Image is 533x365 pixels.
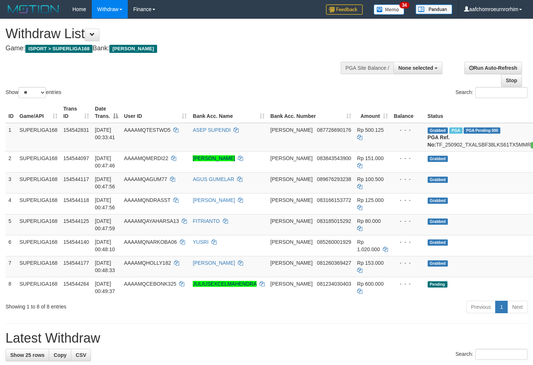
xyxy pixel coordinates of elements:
[64,260,89,266] span: 154544177
[271,176,313,182] span: [PERSON_NAME]
[317,176,351,182] span: Copy 089676293238 to clipboard
[6,277,17,298] td: 8
[6,256,17,277] td: 7
[449,127,462,134] span: Marked by aafmaleo
[357,281,384,287] span: Rp 600.000
[394,280,422,288] div: - - -
[391,102,425,123] th: Balance
[95,239,115,252] span: [DATE] 00:48:10
[456,349,527,360] label: Search:
[193,155,235,161] a: [PERSON_NAME]
[317,281,351,287] span: Copy 081234030403 to clipboard
[6,102,17,123] th: ID
[17,235,61,256] td: SUPERLIGA168
[6,235,17,256] td: 6
[95,127,115,140] span: [DATE] 00:33:41
[17,123,61,152] td: SUPERLIGA168
[124,176,167,182] span: AAAAMQAGUM77
[394,238,422,246] div: - - -
[398,65,433,71] span: None selected
[64,239,89,245] span: 154544140
[507,301,527,313] a: Next
[17,102,61,123] th: Game/API: activate to sort column ascending
[64,197,89,203] span: 154544118
[17,214,61,235] td: SUPERLIGA168
[495,301,508,313] a: 1
[466,301,496,313] a: Previous
[6,45,348,52] h4: Game: Bank:
[6,300,217,310] div: Showing 1 to 8 of 8 entries
[6,214,17,235] td: 5
[121,102,190,123] th: User ID: activate to sort column ascending
[17,256,61,277] td: SUPERLIGA168
[399,2,409,8] span: 34
[193,127,231,133] a: ASEP SUPENDI
[64,155,89,161] span: 154544097
[271,218,313,224] span: [PERSON_NAME]
[428,281,447,288] span: Pending
[317,260,351,266] span: Copy 081260369427 to clipboard
[354,102,391,123] th: Amount: activate to sort column ascending
[428,177,448,183] span: Grabbed
[64,176,89,182] span: 154544117
[17,277,61,298] td: SUPERLIGA168
[268,102,354,123] th: Bank Acc. Number: activate to sort column ascending
[10,352,44,358] span: Show 25 rows
[394,126,422,134] div: - - -
[475,87,527,98] input: Search:
[357,218,381,224] span: Rp 80.000
[193,176,234,182] a: AGUS GUMELAR
[428,218,448,225] span: Grabbed
[357,155,384,161] span: Rp 151.000
[95,155,115,169] span: [DATE] 00:47:46
[109,45,157,53] span: [PERSON_NAME]
[357,197,384,203] span: Rp 125.000
[374,4,405,15] img: Button%20Memo.svg
[25,45,93,53] span: ISPORT > SUPERLIGA168
[317,127,351,133] span: Copy 087726690176 to clipboard
[6,87,61,98] label: Show entries
[6,193,17,214] td: 4
[193,197,235,203] a: [PERSON_NAME]
[416,4,452,14] img: panduan.png
[61,102,92,123] th: Trans ID: activate to sort column ascending
[6,151,17,172] td: 2
[6,172,17,193] td: 3
[64,281,89,287] span: 154544264
[475,349,527,360] input: Search:
[428,127,448,134] span: Grabbed
[456,87,527,98] label: Search:
[317,155,351,161] span: Copy 083843543900 to clipboard
[317,197,351,203] span: Copy 083166153772 to clipboard
[394,217,422,225] div: - - -
[394,176,422,183] div: - - -
[124,260,171,266] span: AAAAMQHOLLY182
[124,197,171,203] span: AAAAMQNDRASST
[18,87,46,98] select: Showentries
[271,127,313,133] span: [PERSON_NAME]
[271,197,313,203] span: [PERSON_NAME]
[326,4,363,15] img: Feedback.jpg
[95,281,115,294] span: [DATE] 00:49:37
[64,127,89,133] span: 154542831
[6,331,527,346] h1: Latest Withdraw
[428,239,448,246] span: Grabbed
[193,239,209,245] a: YUSRI
[428,134,450,148] b: PGA Ref. No:
[394,259,422,267] div: - - -
[271,260,313,266] span: [PERSON_NAME]
[6,123,17,152] td: 1
[124,239,177,245] span: AAAAMQNARKOBA06
[17,193,61,214] td: SUPERLIGA168
[17,151,61,172] td: SUPERLIGA168
[394,196,422,204] div: - - -
[95,197,115,210] span: [DATE] 00:47:56
[428,198,448,204] span: Grabbed
[190,102,267,123] th: Bank Acc. Name: activate to sort column ascending
[95,260,115,273] span: [DATE] 00:48:33
[71,349,91,361] a: CSV
[271,155,313,161] span: [PERSON_NAME]
[341,62,394,74] div: PGA Site Balance /
[124,281,176,287] span: AAAAMQCEBONK325
[193,281,257,287] a: JULIUSEXCELMAHENDRA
